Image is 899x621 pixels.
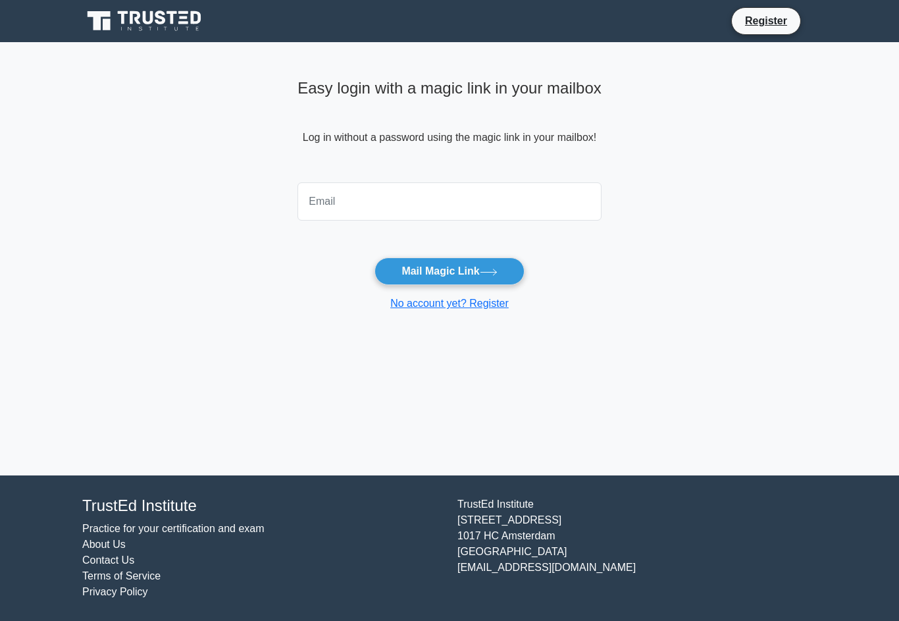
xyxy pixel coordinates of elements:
[297,182,602,221] input: Email
[82,497,442,516] h4: TrustEd Institute
[737,13,795,29] a: Register
[82,586,148,597] a: Privacy Policy
[297,79,602,98] h4: Easy login with a magic link in your mailbox
[82,539,126,550] a: About Us
[297,74,602,177] div: Log in without a password using the magic link in your mailbox!
[82,523,265,534] a: Practice for your certification and exam
[82,570,161,581] a: Terms of Service
[82,554,134,566] a: Contact Us
[390,298,509,309] a: No account yet? Register
[374,257,524,285] button: Mail Magic Link
[449,497,825,600] div: TrustEd Institute [STREET_ADDRESS] 1017 HC Amsterdam [GEOGRAPHIC_DATA] [EMAIL_ADDRESS][DOMAIN_NAME]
